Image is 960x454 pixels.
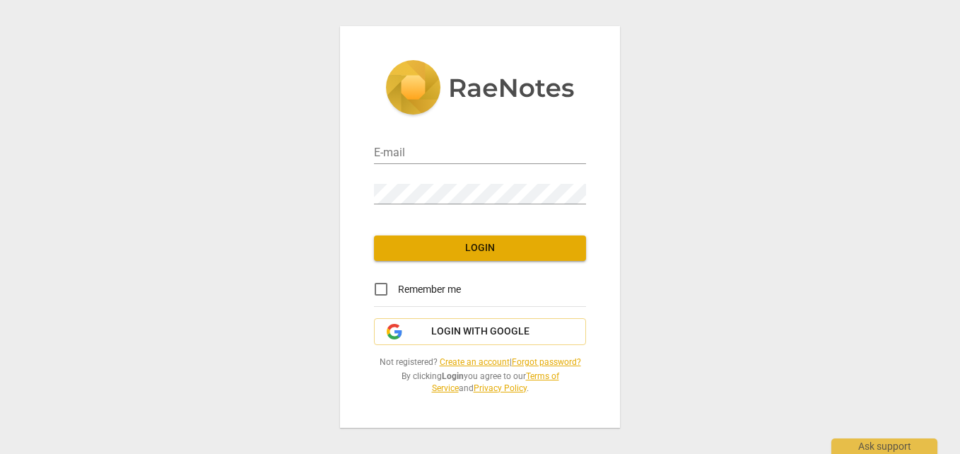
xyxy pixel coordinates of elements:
a: Terms of Service [432,371,559,393]
a: Privacy Policy [474,383,527,393]
span: Login [385,241,575,255]
button: Login with Google [374,318,586,345]
span: Not registered? | [374,356,586,368]
span: By clicking you agree to our and . [374,371,586,394]
b: Login [442,371,464,381]
div: Ask support [831,438,937,454]
img: 5ac2273c67554f335776073100b6d88f.svg [385,60,575,118]
span: Remember me [398,282,461,297]
a: Create an account [440,357,510,367]
button: Login [374,235,586,261]
span: Login with Google [431,325,529,339]
a: Forgot password? [512,357,581,367]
